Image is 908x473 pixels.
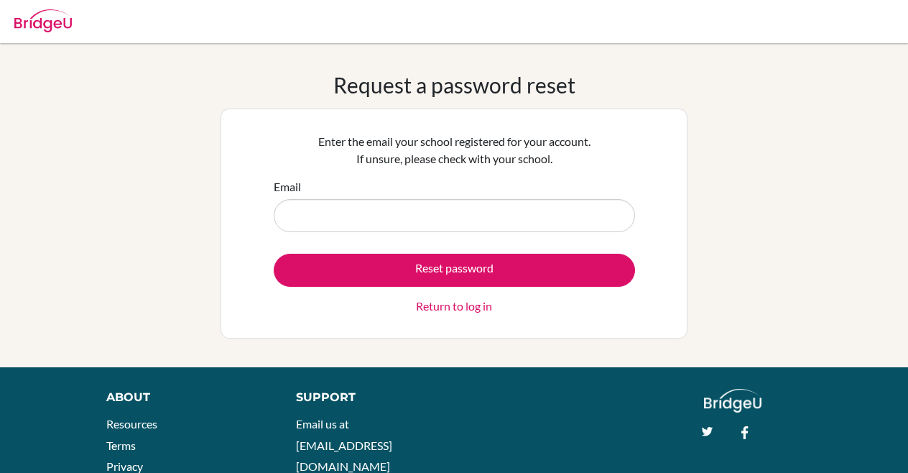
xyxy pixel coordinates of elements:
[416,298,492,315] a: Return to log in
[274,133,635,167] p: Enter the email your school registered for your account. If unsure, please check with your school.
[14,9,72,32] img: Bridge-U
[274,178,301,196] label: Email
[106,389,264,406] div: About
[106,417,157,431] a: Resources
[333,72,575,98] h1: Request a password reset
[704,389,762,413] img: logo_white@2x-f4f0deed5e89b7ecb1c2cc34c3e3d731f90f0f143d5ea2071677605dd97b5244.png
[106,459,143,473] a: Privacy
[106,438,136,452] a: Terms
[274,254,635,287] button: Reset password
[296,389,440,406] div: Support
[296,417,392,473] a: Email us at [EMAIL_ADDRESS][DOMAIN_NAME]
